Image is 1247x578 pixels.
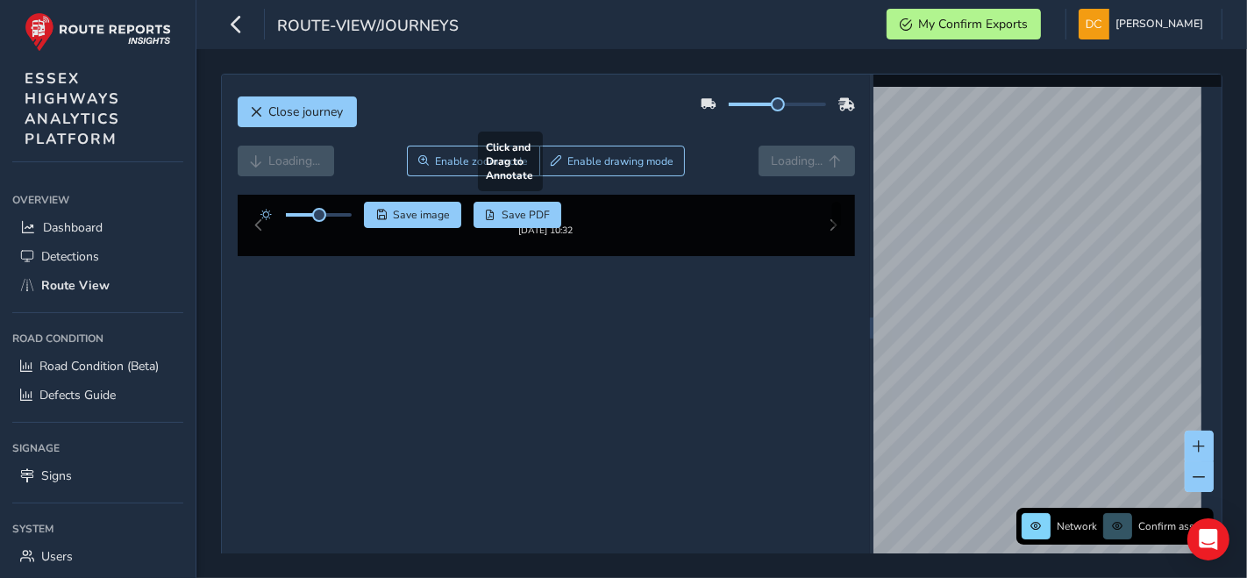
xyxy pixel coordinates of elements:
[407,146,539,176] button: Zoom
[12,542,183,571] a: Users
[1115,9,1203,39] span: [PERSON_NAME]
[238,96,357,127] button: Close journey
[1187,518,1229,560] div: Open Intercom Messenger
[12,381,183,410] a: Defects Guide
[435,154,528,168] span: Enable zoom mode
[39,387,116,403] span: Defects Guide
[12,213,183,242] a: Dashboard
[12,516,183,542] div: System
[41,467,72,484] span: Signs
[1079,9,1109,39] img: diamond-layout
[493,238,600,251] div: [DATE] 10:32
[1138,519,1208,533] span: Confirm assets
[393,208,450,222] span: Save image
[269,103,344,120] span: Close journey
[39,358,159,375] span: Road Condition (Beta)
[41,277,110,294] span: Route View
[12,352,183,381] a: Road Condition (Beta)
[12,435,183,461] div: Signage
[918,16,1028,32] span: My Confirm Exports
[41,248,99,265] span: Detections
[41,548,73,565] span: Users
[474,202,562,228] button: PDF
[502,208,550,222] span: Save PDF
[43,219,103,236] span: Dashboard
[364,202,461,228] button: Save
[567,154,673,168] span: Enable drawing mode
[887,9,1041,39] button: My Confirm Exports
[12,325,183,352] div: Road Condition
[12,242,183,271] a: Detections
[539,146,686,176] button: Draw
[1079,9,1209,39] button: [PERSON_NAME]
[25,68,120,149] span: ESSEX HIGHWAYS ANALYTICS PLATFORM
[1057,519,1097,533] span: Network
[493,221,600,238] img: Thumbnail frame
[12,461,183,490] a: Signs
[277,15,459,39] span: route-view/journeys
[12,271,183,300] a: Route View
[12,187,183,213] div: Overview
[25,12,171,52] img: rr logo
